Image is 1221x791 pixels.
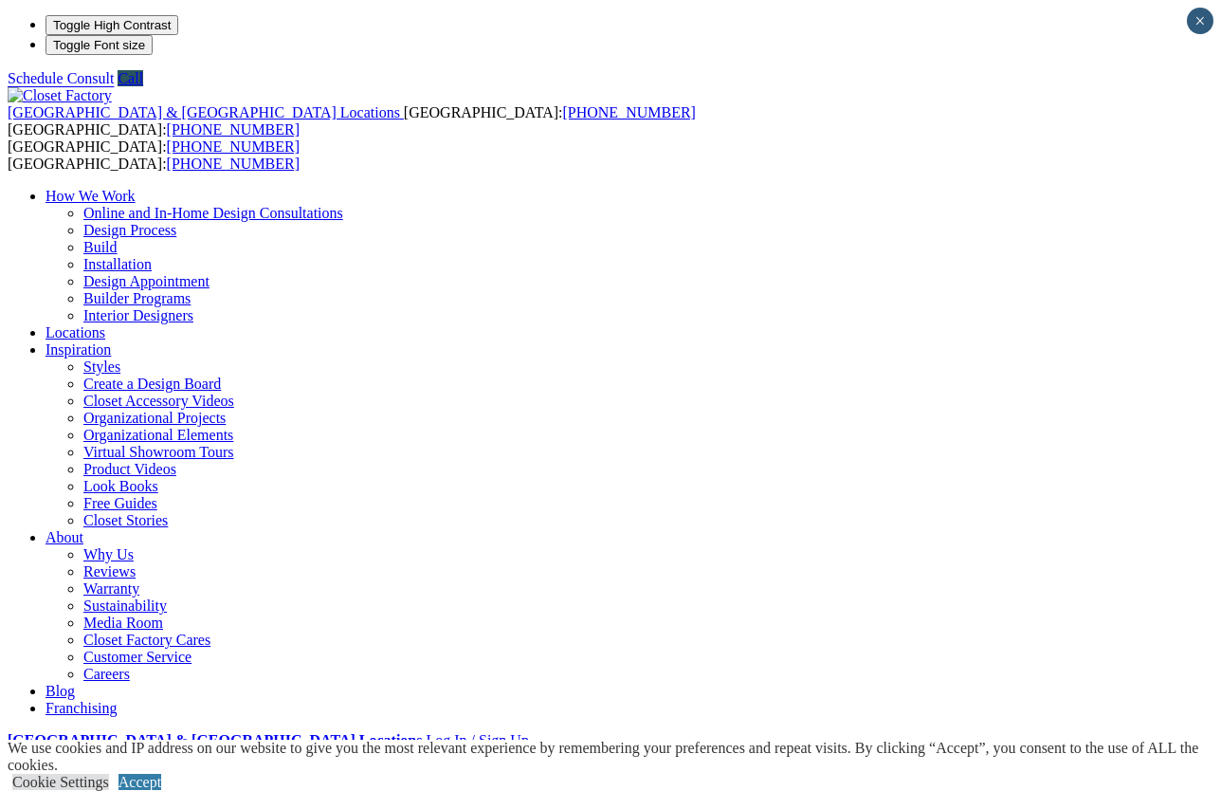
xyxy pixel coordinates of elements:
a: [PHONE_NUMBER] [167,138,300,155]
img: Closet Factory [8,87,112,104]
div: We use cookies and IP address on our website to give you the most relevant experience by remember... [8,740,1221,774]
a: Why Us [83,546,134,562]
button: Toggle High Contrast [46,15,178,35]
span: [GEOGRAPHIC_DATA]: [GEOGRAPHIC_DATA]: [8,104,696,138]
a: Schedule Consult [8,70,114,86]
a: About [46,529,83,545]
a: Virtual Showroom Tours [83,444,234,460]
a: Franchising [46,700,118,716]
button: Close [1187,8,1213,34]
a: Closet Factory Cares [83,632,210,648]
a: Accept [118,774,161,790]
a: Product Videos [83,461,176,477]
a: Installation [83,256,152,272]
a: Free Guides [83,495,157,511]
a: [GEOGRAPHIC_DATA] & [GEOGRAPHIC_DATA] Locations [8,104,404,120]
a: Sustainability [83,598,167,614]
a: How We Work [46,188,136,204]
a: Customer Service [83,649,191,665]
a: Design Appointment [83,273,210,289]
a: Build [83,239,118,255]
a: Closet Stories [83,512,168,528]
a: Online and In-Home Design Consultations [83,205,343,221]
a: Blog [46,683,75,699]
a: Closet Accessory Videos [83,393,234,409]
a: Create a Design Board [83,376,221,392]
a: [PHONE_NUMBER] [167,156,300,172]
span: Toggle Font size [53,38,145,52]
a: Design Process [83,222,176,238]
a: Organizational Projects [83,410,226,426]
a: Locations [46,324,105,340]
a: Inspiration [46,341,111,358]
span: [GEOGRAPHIC_DATA] & [GEOGRAPHIC_DATA] Locations [8,104,400,120]
a: Media Room [83,615,163,631]
span: [GEOGRAPHIC_DATA]: [GEOGRAPHIC_DATA]: [8,138,300,172]
a: Interior Designers [83,307,193,323]
span: Toggle High Contrast [53,18,171,32]
a: Cookie Settings [12,774,109,790]
a: Warranty [83,580,139,597]
a: [PHONE_NUMBER] [167,121,300,138]
a: Styles [83,359,120,375]
a: Call [118,70,143,86]
a: Look Books [83,478,158,494]
a: [GEOGRAPHIC_DATA] & [GEOGRAPHIC_DATA] Locations [8,732,422,748]
a: Reviews [83,563,136,579]
a: Careers [83,666,130,682]
a: Builder Programs [83,290,191,306]
a: [PHONE_NUMBER] [562,104,695,120]
a: Organizational Elements [83,427,233,443]
a: Log In / Sign Up [426,732,528,748]
button: Toggle Font size [46,35,153,55]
